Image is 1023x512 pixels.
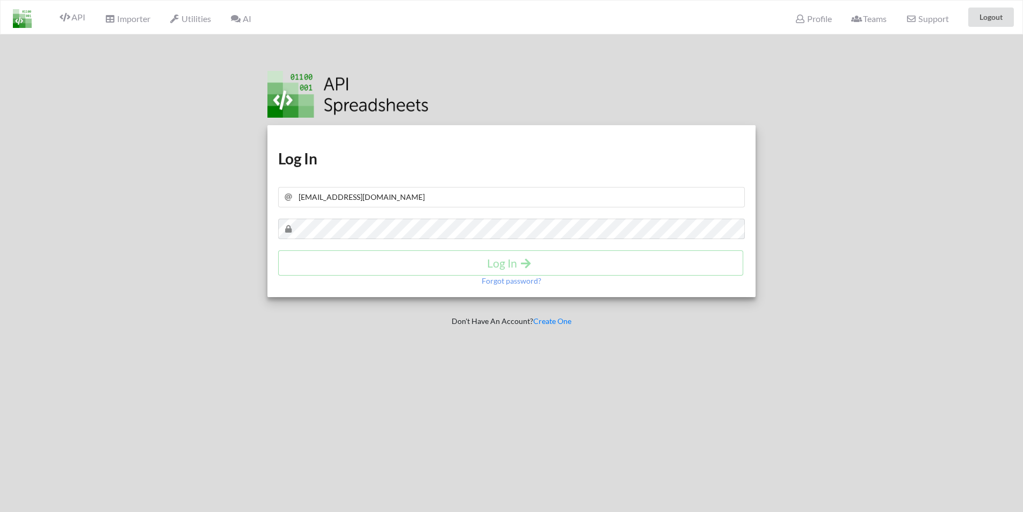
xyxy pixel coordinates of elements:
[278,187,745,207] input: Your Email
[482,276,541,286] p: Forgot password?
[60,12,85,22] span: API
[13,9,32,28] img: LogoIcon.png
[533,316,571,326] a: Create One
[267,71,429,118] img: Logo.png
[795,13,831,24] span: Profile
[968,8,1014,27] button: Logout
[278,149,745,168] h1: Log In
[260,316,764,327] p: Don't Have An Account?
[906,15,948,23] span: Support
[230,13,251,24] span: AI
[105,13,150,24] span: Importer
[170,13,211,24] span: Utilities
[851,13,887,24] span: Teams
